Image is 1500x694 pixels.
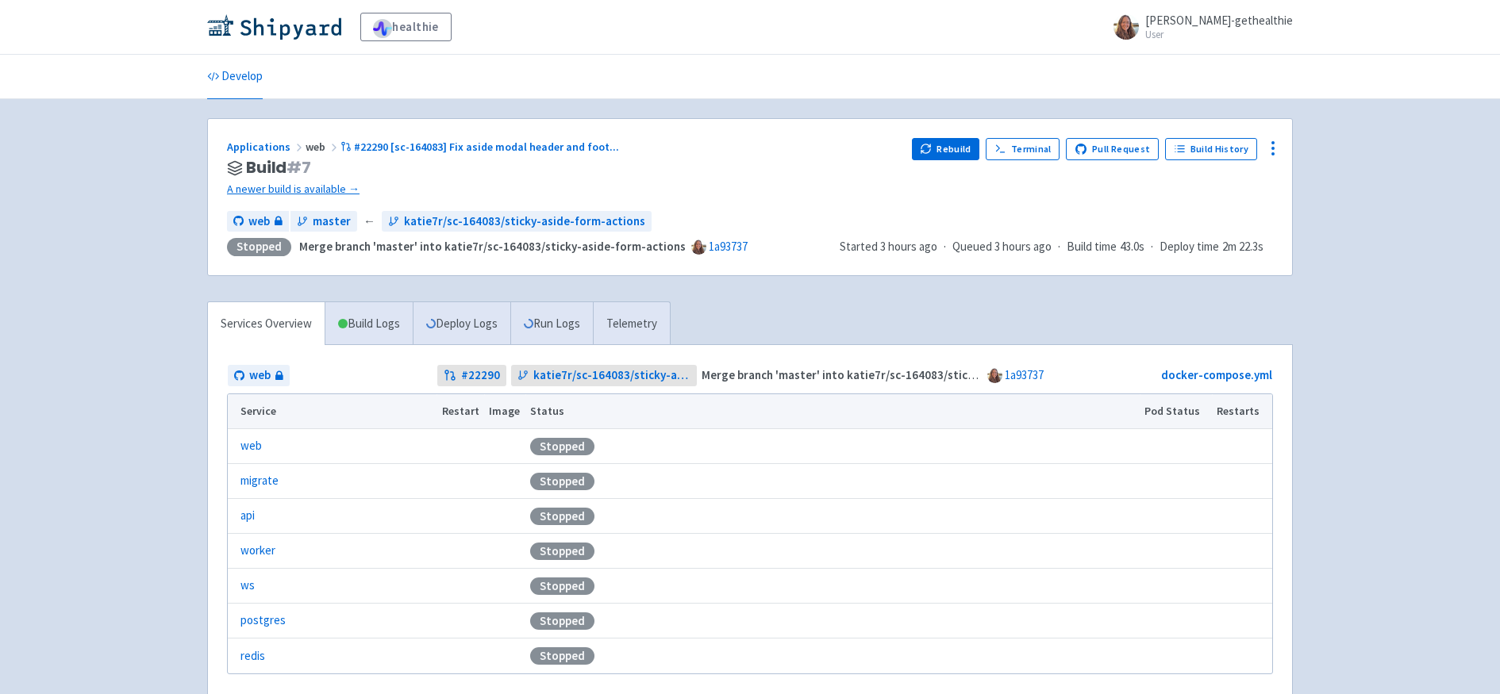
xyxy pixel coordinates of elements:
[248,213,270,231] span: web
[510,302,593,346] a: Run Logs
[437,394,484,429] th: Restart
[709,239,748,254] a: 1a93737
[246,159,311,177] span: Build
[207,14,341,40] img: Shipyard logo
[1161,367,1272,382] a: docker-compose.yml
[382,211,652,232] a: katie7r/sc-164083/sticky-aside-form-actions
[593,302,670,346] a: Telemetry
[437,365,506,386] a: #22290
[530,438,594,455] div: Stopped
[240,577,255,595] a: ws
[530,577,594,595] div: Stopped
[240,437,262,455] a: web
[325,302,413,346] a: Build Logs
[360,13,452,41] a: healthie
[1067,238,1117,256] span: Build time
[240,647,265,665] a: redis
[240,507,255,525] a: api
[1104,14,1293,40] a: [PERSON_NAME]-gethealthie User
[313,213,351,231] span: master
[880,239,937,254] time: 3 hours ago
[227,180,899,198] a: A newer build is available →
[207,55,263,99] a: Develop
[363,213,375,231] span: ←
[404,213,645,231] span: katie7r/sc-164083/sticky-aside-form-actions
[228,394,437,429] th: Service
[290,211,357,232] a: master
[354,140,619,154] span: #22290 [sc-164083] Fix aside modal header and foot ...
[240,472,279,490] a: migrate
[228,365,290,386] a: web
[306,140,340,154] span: web
[227,211,289,232] a: web
[840,238,1273,256] div: · · ·
[530,612,594,630] div: Stopped
[208,302,325,346] a: Services Overview
[1145,13,1293,28] span: [PERSON_NAME]-gethealthie
[525,394,1140,429] th: Status
[952,239,1052,254] span: Queued
[1066,138,1159,160] a: Pull Request
[1160,238,1219,256] span: Deploy time
[1005,367,1044,382] a: 1a93737
[840,239,937,254] span: Started
[1165,138,1257,160] a: Build History
[1222,238,1263,256] span: 2m 22.3s
[986,138,1060,160] a: Terminal
[1120,238,1144,256] span: 43.0s
[702,367,1088,382] strong: Merge branch 'master' into katie7r/sc-164083/sticky-aside-form-actions
[287,156,311,178] span: # 7
[530,473,594,490] div: Stopped
[994,239,1052,254] time: 3 hours ago
[530,647,594,665] div: Stopped
[240,612,286,630] a: postgres
[461,366,500,385] strong: # 22290
[240,542,275,560] a: worker
[249,366,271,385] span: web
[1212,394,1272,429] th: Restarts
[299,239,686,254] strong: Merge branch 'master' into katie7r/sc-164083/sticky-aside-form-actions
[530,543,594,560] div: Stopped
[530,508,594,525] div: Stopped
[1140,394,1212,429] th: Pod Status
[912,138,980,160] button: Rebuild
[227,238,291,256] div: Stopped
[1145,29,1293,40] small: User
[413,302,510,346] a: Deploy Logs
[227,140,306,154] a: Applications
[533,366,691,385] span: katie7r/sc-164083/sticky-aside-form-actions
[484,394,525,429] th: Image
[511,365,698,386] a: katie7r/sc-164083/sticky-aside-form-actions
[340,140,621,154] a: #22290 [sc-164083] Fix aside modal header and foot...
